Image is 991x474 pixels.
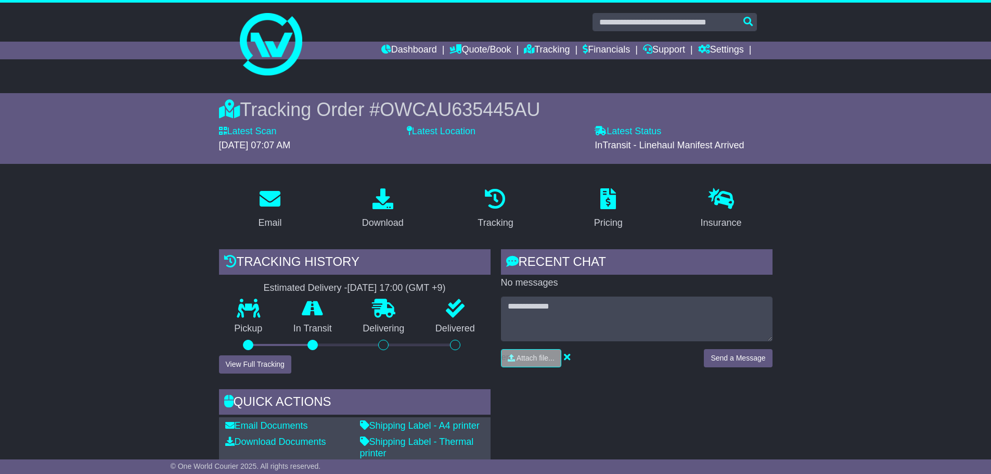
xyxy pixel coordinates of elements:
p: No messages [501,277,773,289]
a: Shipping Label - Thermal printer [360,437,474,458]
a: Download [355,185,410,234]
a: Email [251,185,288,234]
div: [DATE] 17:00 (GMT +9) [348,283,446,294]
a: Tracking [524,42,570,59]
label: Latest Scan [219,126,277,137]
a: Financials [583,42,630,59]
a: Support [643,42,685,59]
label: Latest Status [595,126,661,137]
div: Estimated Delivery - [219,283,491,294]
div: Pricing [594,216,623,230]
p: Delivering [348,323,420,335]
div: Tracking Order # [219,98,773,121]
a: Dashboard [381,42,437,59]
a: Pricing [587,185,629,234]
span: © One World Courier 2025. All rights reserved. [171,462,321,470]
a: Settings [698,42,744,59]
a: Download Documents [225,437,326,447]
a: Quote/Book [449,42,511,59]
div: Tracking [478,216,513,230]
p: Pickup [219,323,278,335]
p: Delivered [420,323,491,335]
div: Insurance [701,216,742,230]
a: Email Documents [225,420,308,431]
p: In Transit [278,323,348,335]
a: Tracking [471,185,520,234]
span: [DATE] 07:07 AM [219,140,291,150]
a: Insurance [694,185,749,234]
label: Latest Location [407,126,475,137]
a: Shipping Label - A4 printer [360,420,480,431]
div: Quick Actions [219,389,491,417]
div: Email [258,216,281,230]
button: View Full Tracking [219,355,291,374]
button: Send a Message [704,349,772,367]
div: Tracking history [219,249,491,277]
div: Download [362,216,404,230]
span: OWCAU635445AU [380,99,540,120]
div: RECENT CHAT [501,249,773,277]
span: InTransit - Linehaul Manifest Arrived [595,140,744,150]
